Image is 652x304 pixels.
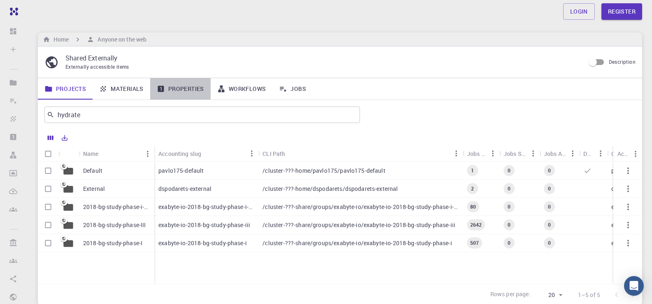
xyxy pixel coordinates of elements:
[468,185,477,192] span: 2
[154,146,258,162] div: Accounting slug
[83,203,150,211] p: 2018-bg-study-phase-i-ph
[83,146,99,162] div: Name
[94,35,146,44] h6: Anyone on the web
[544,146,566,162] div: Jobs Active
[158,203,254,211] p: exabyte-io-2018-bg-study-phase-i-ph
[467,203,479,210] span: 80
[262,146,285,162] div: CLI Path
[545,167,554,174] span: 0
[262,221,455,229] p: /cluster-???-share/groups/exabyte-io/exabyte-io-2018-bg-study-phase-iii
[611,221,639,229] p: exabyte-io
[272,78,313,100] a: Jobs
[566,147,579,160] button: Menu
[527,147,540,160] button: Menu
[158,146,201,162] div: Accounting slug
[83,221,146,229] p: 2018-bg-study-phase-III
[467,221,485,228] span: 2642
[7,7,18,16] img: logo
[158,239,247,247] p: exabyte-io-2018-bg-study-phase-i
[65,53,578,63] p: Shared Externally
[141,147,154,160] button: Menu
[450,147,463,160] button: Menu
[578,291,600,299] p: 1–5 of 5
[583,146,594,162] div: Default
[258,146,462,162] div: CLI Path
[93,78,150,100] a: Materials
[504,185,514,192] span: 0
[468,167,477,174] span: 1
[504,167,514,174] span: 0
[201,147,214,160] button: Sort
[83,167,102,175] p: Default
[245,147,258,160] button: Menu
[534,289,565,301] div: 20
[467,239,482,246] span: 507
[486,147,499,160] button: Menu
[44,131,58,144] button: Columns
[504,146,527,162] div: Jobs Subm.
[594,147,607,160] button: Menu
[609,58,636,65] span: Description
[545,239,554,246] span: 0
[262,239,452,247] p: /cluster-???-share/groups/exabyte-io/exabyte-io-2018-bg-study-phase-i
[211,78,273,100] a: Workflows
[545,185,554,192] span: 0
[41,35,148,44] nav: breadcrumb
[545,221,554,228] span: 0
[611,203,639,211] p: exabyte-io
[83,185,105,193] p: External
[504,203,514,210] span: 0
[504,239,514,246] span: 0
[545,203,554,210] span: 0
[65,63,129,70] span: Externally accessible items
[490,290,531,299] p: Rows per page:
[262,203,458,211] p: /cluster-???-share/groups/exabyte-io/exabyte-io-2018-bg-study-phase-i-ph
[613,146,642,162] div: Actions
[58,146,79,162] div: Icon
[38,78,93,100] a: Projects
[262,185,398,193] p: /cluster-???-home/dspodarets/dspodarets-external
[262,167,385,175] p: /cluster-???-home/pavlo175/pavlo175-default
[611,239,639,247] p: exabyte-io
[563,3,595,20] a: Login
[79,146,154,162] div: Name
[611,185,641,193] p: dspodarets
[579,146,607,162] div: Default
[540,146,579,162] div: Jobs Active
[58,131,72,144] button: Export
[150,78,211,100] a: Properties
[158,185,211,193] p: dspodarets-external
[611,167,636,175] p: pavlo175
[467,146,486,162] div: Jobs Total
[629,147,642,160] button: Menu
[158,221,250,229] p: exabyte-io-2018-bg-study-phase-iii
[463,146,499,162] div: Jobs Total
[601,3,642,20] a: Register
[50,35,69,44] h6: Home
[499,146,540,162] div: Jobs Subm.
[99,147,112,160] button: Sort
[617,146,629,162] div: Actions
[158,167,204,175] p: pavlo175-default
[83,239,142,247] p: 2018-bg-study-phase-I
[624,276,644,296] div: Open Intercom Messenger
[504,221,514,228] span: 0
